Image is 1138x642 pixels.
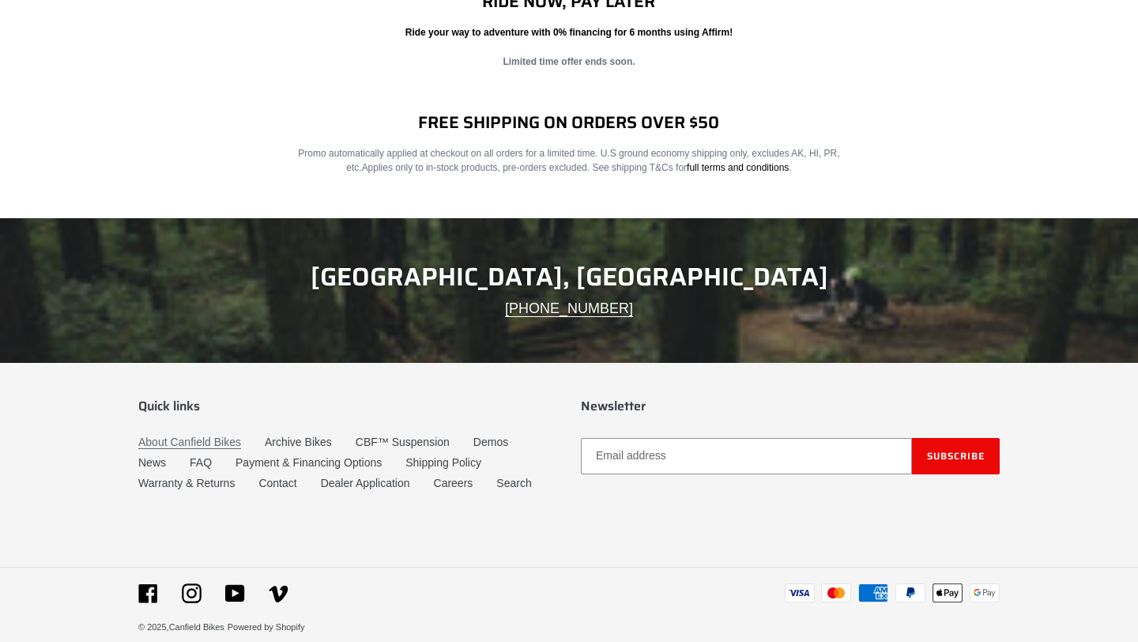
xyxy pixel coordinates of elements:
a: About Canfield Bikes [138,436,241,449]
a: CBF™ Suspension [356,436,450,448]
a: Archive Bikes [265,436,332,448]
a: News [138,456,166,469]
a: Powered by Shopify [228,622,305,632]
a: Shipping Policy [405,456,481,469]
a: FAQ [190,456,212,469]
input: Email address [581,438,912,474]
strong: Limited time offer ends soon. [503,56,635,67]
p: Quick links [138,398,557,414]
h2: [GEOGRAPHIC_DATA], [GEOGRAPHIC_DATA] [138,262,1000,292]
a: Contact [258,477,296,489]
a: Demos [473,436,508,448]
a: Dealer Application [321,477,410,489]
span: Subscribe [927,448,985,463]
a: Warranty & Returns [138,477,235,489]
strong: Ride your way to adventure with 0% financing for 6 months using Affirm! [405,27,733,38]
a: full terms and conditions [687,162,789,173]
button: Subscribe [912,438,1000,474]
h2: FREE SHIPPING ON ORDERS OVER $50 [286,112,853,132]
a: Payment & Financing Options [236,456,382,469]
p: Newsletter [581,398,1000,414]
a: Search [496,477,531,489]
a: Careers [434,477,473,489]
p: Promo automatically applied at checkout on all orders for a limited time. U.S ground economy ship... [286,146,853,175]
small: © 2025, [138,622,224,632]
a: Canfield Bikes [169,622,224,632]
a: [PHONE_NUMBER] [505,300,633,317]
